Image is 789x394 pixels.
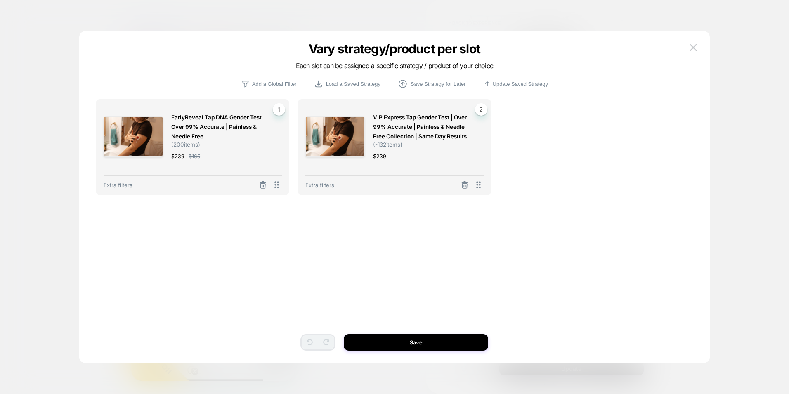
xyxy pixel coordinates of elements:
[395,78,468,89] button: Save Strategy for Later
[373,113,475,141] span: VIP Express Tap Gender Test | Over 99% Accurate | Painless & Needle Free Collection | Same Day Re...
[344,334,488,351] button: Save
[493,81,548,87] p: Update Saved Strategy
[475,103,487,116] span: 2
[481,79,550,88] button: Update Saved Strategy
[139,321,157,348] inbox-online-store-chat: Shopify online store chat
[56,339,64,348] button: Close teaser
[411,81,466,87] p: Save Strategy for Later
[5,312,43,349] span: Get 10% Off
[296,62,494,70] span: Each slot can be assigned a specific strategy / product of your choice
[239,41,550,56] p: Vary strategy/product per slot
